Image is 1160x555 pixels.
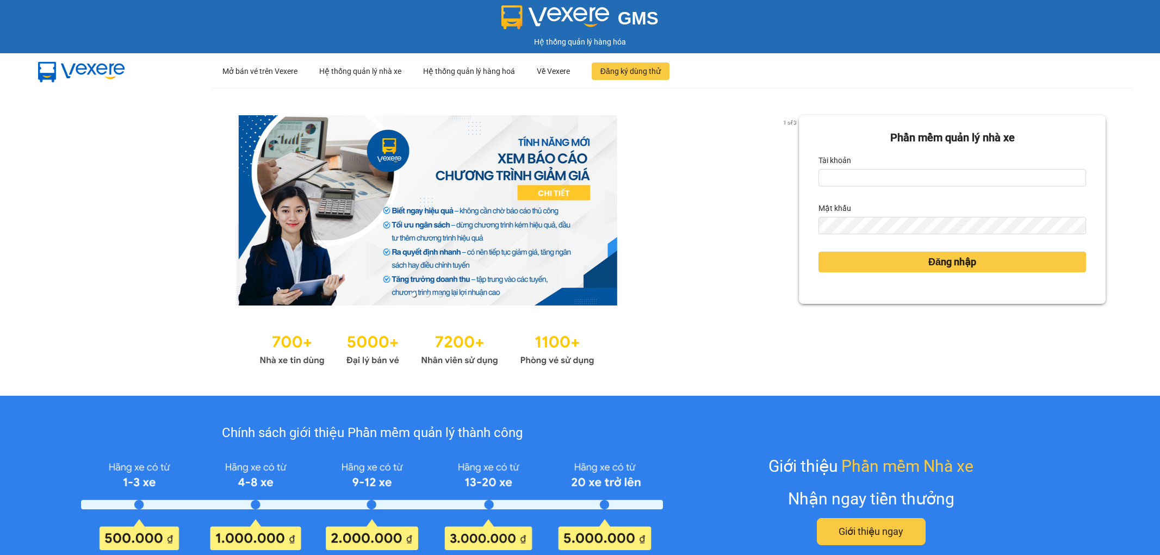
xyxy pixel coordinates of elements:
[928,254,976,270] span: Đăng nhập
[592,63,669,80] button: Đăng ký dùng thử
[27,53,136,89] img: mbUUG5Q.png
[259,327,594,369] img: Statistics.png
[81,457,663,551] img: policy-intruduce-detail.png
[784,115,799,305] button: next slide / item
[423,54,515,89] div: Hệ thống quản lý hàng hoá
[818,199,851,217] label: Mật khẩu
[768,453,973,479] div: Giới thiệu
[817,518,926,545] button: Giới thiệu ngay
[501,16,659,25] a: GMS
[788,486,954,512] div: Nhận ngay tiền thưởng
[818,217,1086,234] input: Mật khẩu
[81,423,663,444] div: Chính sách giới thiệu Phần mềm quản lý thành công
[537,54,570,89] div: Về Vexere
[412,292,416,297] li: slide item 1
[839,524,903,539] span: Giới thiệu ngay
[600,65,661,77] span: Đăng ký dùng thử
[841,453,973,479] span: Phần mềm Nhà xe
[54,115,70,305] button: previous slide / item
[501,5,609,29] img: logo 2
[222,54,297,89] div: Mở bán vé trên Vexere
[780,115,799,129] p: 1 of 3
[818,152,851,169] label: Tài khoản
[618,8,659,28] span: GMS
[319,54,401,89] div: Hệ thống quản lý nhà xe
[3,36,1157,48] div: Hệ thống quản lý hàng hóa
[425,292,429,297] li: slide item 2
[818,252,1086,272] button: Đăng nhập
[818,129,1086,146] div: Phần mềm quản lý nhà xe
[818,169,1086,186] input: Tài khoản
[438,292,442,297] li: slide item 3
